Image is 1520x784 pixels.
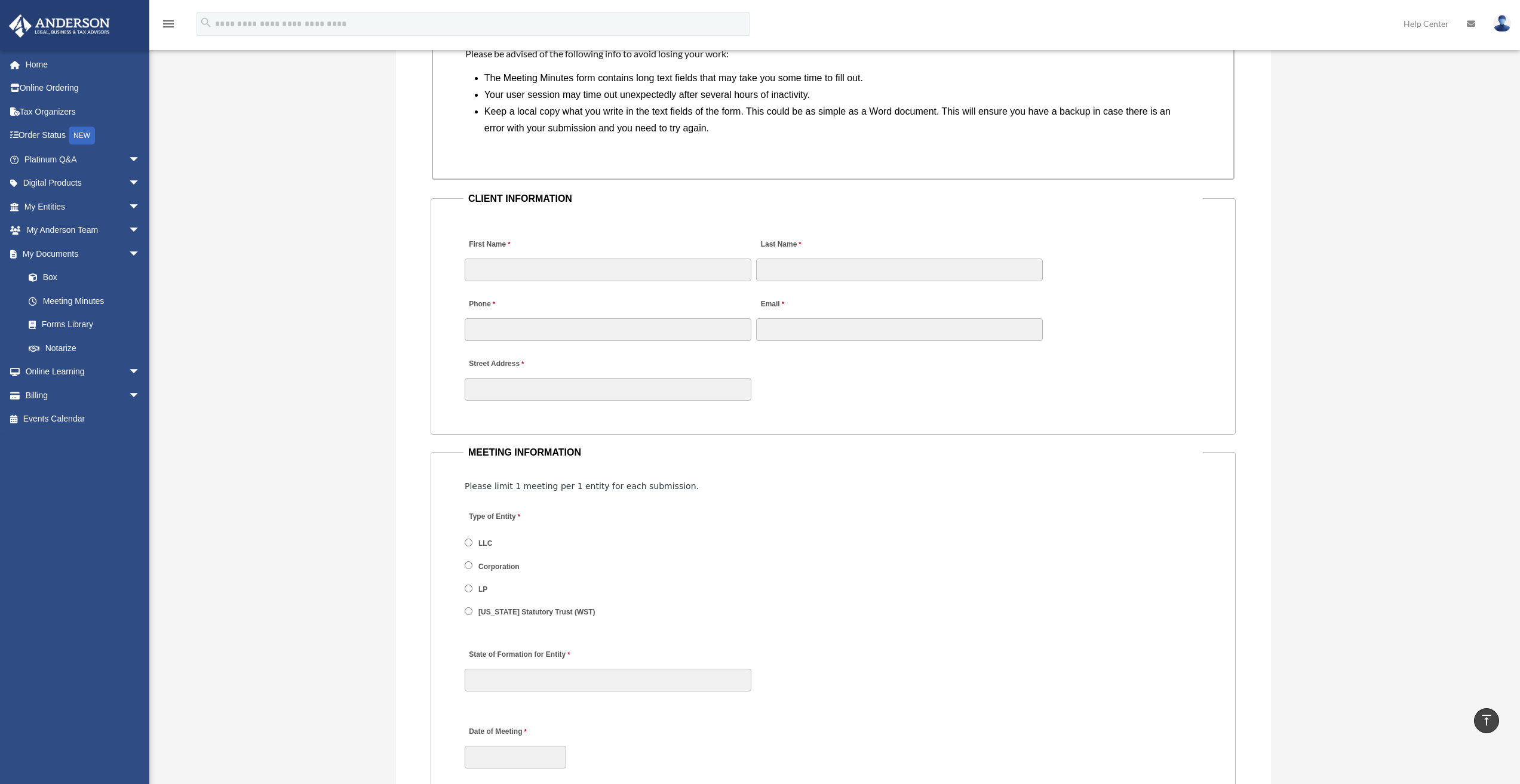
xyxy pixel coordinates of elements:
a: My Documentsarrow_drop_down [8,242,158,266]
a: Home [8,53,158,76]
a: Notarize [17,336,158,360]
a: Events Calendar [8,407,158,431]
label: LP [475,585,492,595]
a: Order StatusNEW [8,124,158,148]
i: menu [161,17,176,31]
a: Box [17,266,158,290]
li: Keep a local copy what you write in the text fields of the form. This could be as simple as a Wor... [484,103,1192,137]
label: First Name [465,237,513,253]
a: My Anderson Teamarrow_drop_down [8,219,158,242]
label: Date of Meeting [465,724,578,740]
a: My Entitiesarrow_drop_down [8,195,158,219]
a: Forms Library [17,313,158,337]
a: Billingarrow_drop_down [8,383,158,407]
span: arrow_drop_down [128,147,152,172]
label: Last Name [756,237,804,253]
span: arrow_drop_down [128,383,152,408]
label: [US_STATE] Statutory Trust (WST) [475,607,600,618]
span: arrow_drop_down [128,171,152,196]
label: Corporation [475,561,524,572]
img: User Pic [1493,15,1511,32]
label: Type of Entity [465,509,578,525]
i: vertical_align_top [1479,713,1494,727]
a: Platinum Q&Aarrow_drop_down [8,147,158,171]
a: Meeting Minutes [17,289,152,313]
legend: MEETING INFORMATION [463,444,1203,461]
a: Online Ordering [8,76,158,100]
span: arrow_drop_down [128,360,152,385]
legend: CLIENT INFORMATION [463,190,1203,207]
img: Anderson Advisors Platinum Portal [5,14,113,38]
i: search [199,16,213,29]
li: The Meeting Minutes form contains long text fields that may take you some time to fill out. [484,70,1192,87]
a: menu [161,21,176,31]
label: Street Address [465,356,578,372]
a: Digital Productsarrow_drop_down [8,171,158,195]
span: arrow_drop_down [128,242,152,266]
label: Phone [465,296,498,312]
a: vertical_align_top [1474,708,1499,733]
a: Tax Organizers [8,100,158,124]
span: arrow_drop_down [128,219,152,243]
span: Please limit 1 meeting per 1 entity for each submission. [465,481,699,491]
label: Email [756,296,787,312]
h4: Please be advised of the following info to avoid losing your work: [465,47,1201,60]
div: NEW [69,127,95,144]
label: State of Formation for Entity [465,647,573,663]
label: LLC [475,539,497,549]
a: Online Learningarrow_drop_down [8,360,158,384]
span: arrow_drop_down [128,195,152,219]
li: Your user session may time out unexpectedly after several hours of inactivity. [484,87,1192,103]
